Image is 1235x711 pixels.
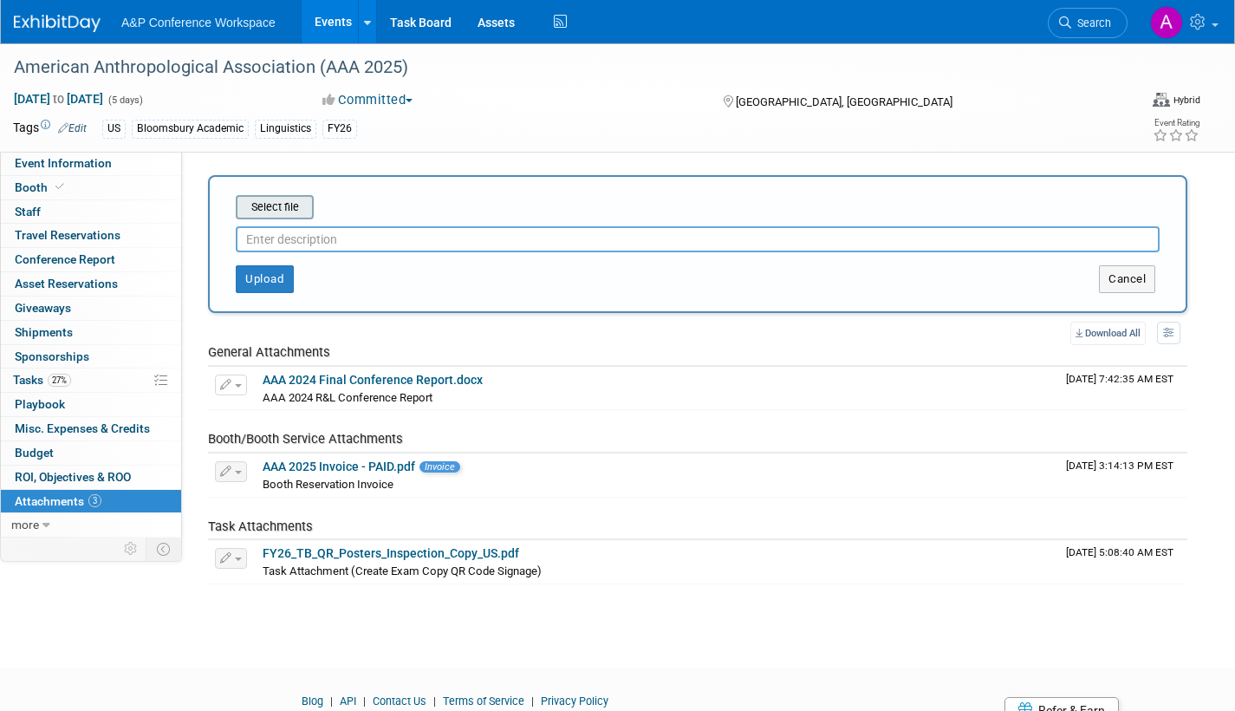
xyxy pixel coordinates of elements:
a: Staff [1,200,181,224]
span: Upload Timestamp [1066,460,1173,472]
button: Committed [316,91,419,109]
a: Download All [1070,322,1146,345]
td: Upload Timestamp [1059,540,1187,584]
td: Upload Timestamp [1059,453,1187,497]
a: Conference Report [1,248,181,271]
span: [DATE] [DATE] [13,91,104,107]
a: Sponsorships [1,345,181,369]
span: | [527,695,538,708]
span: Attachments [15,494,101,508]
span: more [11,518,39,532]
a: Terms of Service [443,695,524,708]
span: Task Attachment (Create Exam Copy QR Code Signage) [263,564,542,577]
a: API [340,695,356,708]
i: Booth reservation complete [55,182,64,192]
span: Upload Timestamp [1066,373,1173,385]
span: 3 [88,494,101,507]
div: Hybrid [1173,94,1200,107]
button: Upload [236,265,294,293]
span: 27% [48,374,71,387]
span: Budget [15,446,54,460]
a: Booth [1,176,181,199]
a: Giveaways [1,297,181,320]
span: ROI, Objectives & ROO [15,470,131,484]
span: Upload Timestamp [1066,546,1173,558]
span: Playbook [15,397,65,411]
span: | [429,695,440,708]
div: American Anthropological Association (AAA 2025) [8,52,1099,83]
span: General Attachments [208,344,330,360]
a: Tasks27% [1,369,181,392]
span: Task Attachments [208,519,313,534]
span: Conference Report [15,252,115,266]
a: AAA 2024 Final Conference Report.docx [263,373,483,387]
a: Edit [58,122,87,134]
a: Travel Reservations [1,224,181,247]
span: Search [1071,16,1111,29]
span: (5 days) [107,95,143,106]
span: Asset Reservations [15,277,118,290]
button: Cancel [1099,265,1155,293]
div: FY26 [322,120,357,138]
a: Playbook [1,393,181,416]
td: Personalize Event Tab Strip [116,538,146,560]
a: FY26_TB_QR_Posters_Inspection_Copy_US.pdf [263,546,519,560]
div: Linguistics [255,120,316,138]
span: Sponsorships [15,349,89,363]
a: Attachments3 [1,490,181,513]
a: Event Information [1,152,181,175]
span: AAA 2024 R&L Conference Report [263,391,432,404]
span: Staff [15,205,41,219]
a: Contact Us [373,695,426,708]
span: Booth Reservation Invoice [263,478,393,491]
img: Format-Hybrid.png [1153,93,1170,107]
span: A&P Conference Workspace [121,16,276,29]
a: Budget [1,441,181,465]
a: more [1,513,181,537]
a: AAA 2025 Invoice - PAID.pdf [263,460,415,473]
span: Booth/Booth Service Attachments [208,431,403,447]
a: Blog [302,695,323,708]
span: Booth [15,180,68,194]
div: Bloomsbury Academic [132,120,249,138]
input: Enter description [236,226,1160,252]
span: Giveaways [15,301,71,315]
div: Event Rating [1153,119,1199,127]
span: Travel Reservations [15,228,120,242]
span: [GEOGRAPHIC_DATA], [GEOGRAPHIC_DATA] [736,95,952,108]
a: Asset Reservations [1,272,181,296]
a: Privacy Policy [541,695,608,708]
img: Amanda Oney [1150,6,1183,39]
a: Misc. Expenses & Credits [1,417,181,440]
span: Tasks [13,373,71,387]
div: US [102,120,126,138]
td: Upload Timestamp [1059,367,1187,410]
td: Tags [13,119,87,139]
a: Shipments [1,321,181,344]
span: Event Information [15,156,112,170]
span: to [50,92,67,106]
div: Event Format [1024,90,1200,116]
img: ExhibitDay [14,15,101,32]
span: Misc. Expenses & Credits [15,421,150,435]
a: ROI, Objectives & ROO [1,466,181,489]
a: Search [1048,8,1128,38]
span: | [359,695,370,708]
span: Invoice [419,461,460,473]
span: Shipments [15,325,73,339]
span: | [326,695,337,708]
div: Event Format [1153,90,1200,108]
td: Toggle Event Tabs [146,538,182,560]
